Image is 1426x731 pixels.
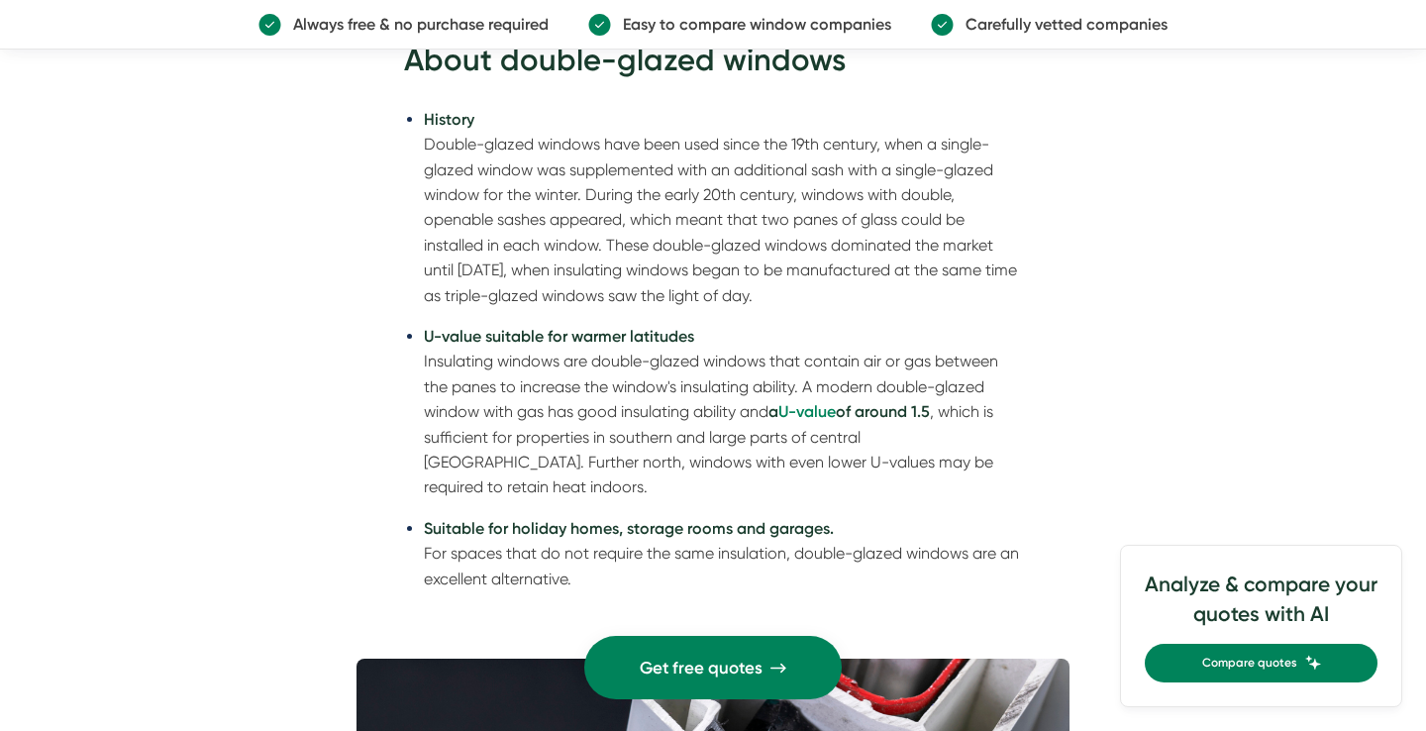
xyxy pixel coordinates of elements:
font: Suitable for holiday homes, storage rooms and garages. [424,519,834,538]
a: U-value [778,402,836,421]
font: About double-glazed windows [404,42,846,78]
font: For spaces that do not require the same insulation, double-glazed windows are an excellent altern... [424,544,1019,587]
font: Analyze & compare your [1145,572,1377,596]
a: Get free quotes [584,636,842,699]
font: Easy to compare window companies [623,15,891,34]
font: Always free & no purchase required [293,15,549,34]
font: a [768,402,778,421]
font: History [424,110,474,129]
a: Compare quotes [1145,644,1377,682]
font: Double-glazed windows have been used since the 19th century, when a single-glazed window was supp... [424,135,1017,304]
font: Insulating windows are double-glazed windows that contain air or gas between the panes to increas... [424,352,998,421]
font: Get free quotes [640,658,763,678]
font: Carefully vetted companies [966,15,1168,34]
font: U-value suitable for warmer latitudes [424,327,694,346]
font: Compare quotes [1202,656,1297,670]
font: quotes with AI [1193,601,1329,626]
font: of around 1.5 [836,402,930,421]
